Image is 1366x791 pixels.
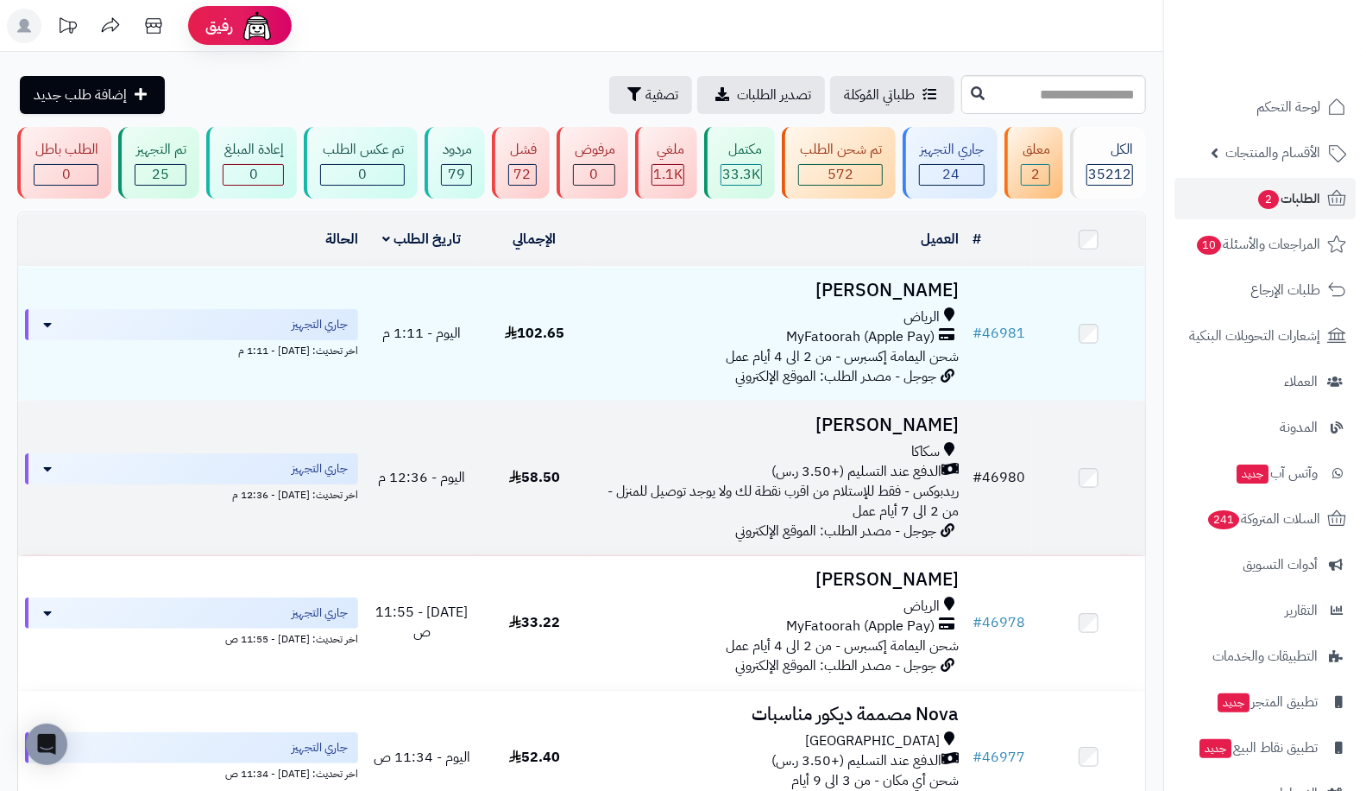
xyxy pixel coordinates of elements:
span: الرياض [903,307,940,327]
a: تم شحن الطلب 572 [778,127,898,199]
span: [DATE] - 11:55 ص [375,602,468,642]
a: تحديثات المنصة [46,9,89,47]
span: جديد [1237,465,1268,484]
a: إعادة المبلغ 0 [203,127,300,199]
div: Open Intercom Messenger [26,724,67,765]
a: جاري التجهيز 24 [899,127,1001,199]
span: العملاء [1284,370,1318,394]
a: تصدير الطلبات [697,76,825,114]
span: 25 [152,164,169,185]
a: المدونة [1174,407,1356,448]
div: الكل [1086,140,1133,160]
span: اليوم - 11:34 ص [374,747,470,768]
a: ملغي 1.1K [632,127,701,199]
a: وآتس آبجديد [1174,452,1356,494]
span: تطبيق المتجر [1216,690,1318,714]
div: مكتمل [721,140,762,160]
a: مردود 79 [421,127,488,199]
div: اخر تحديث: [DATE] - 1:11 م [25,340,358,358]
span: 0 [249,164,258,185]
div: إعادة المبلغ [223,140,284,160]
div: اخر تحديث: [DATE] - 11:55 ص [25,629,358,647]
div: 0 [321,165,403,185]
span: تصفية [645,85,678,105]
div: 0 [35,165,98,185]
span: 2 [1031,164,1040,185]
span: # [973,747,982,768]
h3: [PERSON_NAME] [598,570,960,590]
span: المدونة [1280,415,1318,440]
a: الحالة [325,229,358,250]
a: # [973,229,981,250]
span: شحن أي مكان - من 3 الى 9 أيام [791,770,959,791]
span: ريدبوكس - فقط للإستلام من اقرب نقطة لك ولا يوجد توصيل للمنزل - من 2 الى 7 أيام عمل [607,481,959,522]
span: شحن اليمامة إكسبرس - من 2 الى 4 أيام عمل [726,636,959,656]
span: سكاكا [911,442,940,462]
a: تم عكس الطلب 0 [300,127,420,199]
span: [GEOGRAPHIC_DATA] [805,731,940,751]
a: #46978 [973,612,1025,633]
div: 24 [920,165,984,185]
span: الرياض [903,597,940,617]
a: #46977 [973,747,1025,768]
div: مرفوض [573,140,615,160]
a: تم التجهيز 25 [115,127,203,199]
a: تطبيق المتجرجديد [1174,681,1356,723]
span: طلبات الإرجاع [1250,278,1320,302]
span: الدفع عند التسليم (+3.50 ر.س) [771,751,941,771]
span: 0 [62,164,71,185]
a: الطلبات2 [1174,178,1356,219]
div: تم التجهيز [135,140,186,160]
span: إضافة طلب جديد [34,85,127,105]
span: التقارير [1285,598,1318,623]
a: السلات المتروكة241 [1174,498,1356,540]
a: طلبات الإرجاع [1174,269,1356,311]
span: لوحة التحكم [1256,95,1320,119]
span: أدوات التسويق [1243,553,1318,577]
button: تصفية [609,76,692,114]
a: #46981 [973,323,1025,344]
span: شحن اليمامة إكسبرس - من 2 الى 4 أيام عمل [726,346,959,367]
span: MyFatoorah (Apple Pay) [786,327,935,347]
span: تصدير الطلبات [737,85,811,105]
img: ai-face.png [240,9,274,43]
a: طلباتي المُوكلة [830,76,954,114]
span: 52.40 [509,747,560,768]
span: رفيق [205,16,233,36]
span: 24 [943,164,960,185]
div: 72 [509,165,536,185]
span: 79 [448,164,465,185]
span: المراجعات والأسئلة [1195,232,1320,256]
span: التطبيقات والخدمات [1212,644,1318,668]
div: اخر تحديث: [DATE] - 12:36 م [25,484,358,503]
span: الطلبات [1256,187,1320,211]
div: مردود [441,140,472,160]
a: مكتمل 33.3K [701,127,778,199]
span: # [973,467,982,488]
span: 102.65 [505,323,564,344]
div: اخر تحديث: [DATE] - 11:34 ص [25,763,358,782]
div: 33292 [721,165,761,185]
a: العميل [921,229,959,250]
span: إشعارات التحويلات البنكية [1189,324,1320,348]
span: # [973,323,982,344]
span: جاري التجهيز [292,739,348,756]
span: 72 [513,164,531,185]
a: الطلب باطل 0 [14,127,115,199]
span: اليوم - 12:36 م [378,467,465,488]
span: جديد [1199,739,1231,758]
span: 33.3K [722,164,760,185]
span: 35212 [1088,164,1131,185]
span: جاري التجهيز [292,604,348,622]
div: 572 [799,165,881,185]
a: لوحة التحكم [1174,86,1356,128]
h3: Nova مصممة ديكور مناسبات [598,705,960,725]
img: logo-2.png [1249,13,1350,49]
span: 10 [1197,236,1221,255]
a: التطبيقات والخدمات [1174,636,1356,677]
a: تطبيق نقاط البيعجديد [1174,727,1356,769]
span: # [973,612,982,633]
span: طلباتي المُوكلة [844,85,915,105]
span: 33.22 [509,612,560,633]
div: معلق [1021,140,1050,160]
